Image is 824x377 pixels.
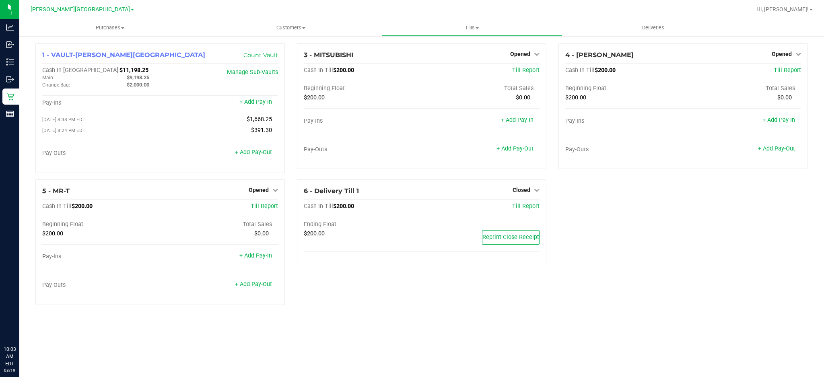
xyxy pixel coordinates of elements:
[42,67,119,74] span: Cash In [GEOGRAPHIC_DATA]:
[304,117,422,125] div: Pay-Ins
[235,281,272,288] a: + Add Pay-Out
[227,69,278,76] a: Manage Sub-Vaults
[31,6,130,13] span: [PERSON_NAME][GEOGRAPHIC_DATA]
[513,187,530,193] span: Closed
[42,99,160,107] div: Pay-Ins
[239,252,272,259] a: + Add Pay-In
[6,110,14,118] inline-svg: Reports
[160,221,278,228] div: Total Sales
[496,145,534,152] a: + Add Pay-Out
[127,74,149,80] span: $9,198.25
[777,94,792,101] span: $0.00
[304,85,422,92] div: Beginning Float
[4,367,16,373] p: 08/19
[251,127,272,134] span: $391.30
[254,230,269,237] span: $0.00
[8,313,32,337] iframe: Resource center
[758,145,795,152] a: + Add Pay-Out
[772,51,792,57] span: Opened
[42,187,70,195] span: 5 - MR-T
[42,221,160,228] div: Beginning Float
[512,203,540,210] a: Till Report
[510,51,530,57] span: Opened
[72,203,93,210] span: $200.00
[595,67,616,74] span: $200.00
[304,221,422,228] div: Ending Float
[631,24,675,31] span: Deliveries
[239,99,272,105] a: + Add Pay-In
[304,94,325,101] span: $200.00
[304,203,333,210] span: Cash In Till
[201,24,381,31] span: Customers
[382,24,562,31] span: Tills
[42,117,85,122] span: [DATE] 8:38 PM EDT
[683,85,801,92] div: Total Sales
[304,146,422,153] div: Pay-Outs
[42,253,160,260] div: Pay-Ins
[501,117,534,124] a: + Add Pay-In
[381,19,562,36] a: Tills
[42,128,85,133] span: [DATE] 8:24 PM EDT
[565,117,683,125] div: Pay-Ins
[333,67,354,74] span: $200.00
[565,51,634,59] span: 4 - [PERSON_NAME]
[6,58,14,66] inline-svg: Inventory
[42,150,160,157] div: Pay-Outs
[42,82,70,88] span: Change Bag:
[42,51,205,59] span: 1 - VAULT-[PERSON_NAME][GEOGRAPHIC_DATA]
[512,67,540,74] a: Till Report
[482,230,540,245] button: Reprint Close Receipt
[4,346,16,367] p: 10:03 AM EDT
[565,67,595,74] span: Cash In Till
[42,230,63,237] span: $200.00
[42,75,54,80] span: Main:
[42,203,72,210] span: Cash In Till
[6,93,14,101] inline-svg: Retail
[6,41,14,49] inline-svg: Inbound
[42,282,160,289] div: Pay-Outs
[247,116,272,123] span: $1,668.25
[304,187,359,195] span: 6 - Delivery Till 1
[562,19,744,36] a: Deliveries
[333,203,354,210] span: $200.00
[565,146,683,153] div: Pay-Outs
[422,85,540,92] div: Total Sales
[6,75,14,83] inline-svg: Outbound
[119,67,148,74] span: $11,198.25
[304,67,333,74] span: Cash In Till
[304,230,325,237] span: $200.00
[249,187,269,193] span: Opened
[756,6,809,12] span: Hi, [PERSON_NAME]!
[565,85,683,92] div: Beginning Float
[127,82,149,88] span: $2,000.00
[251,203,278,210] a: Till Report
[762,117,795,124] a: + Add Pay-In
[304,51,353,59] span: 3 - MITSUBISHI
[565,94,586,101] span: $200.00
[6,23,14,31] inline-svg: Analytics
[482,234,539,241] span: Reprint Close Receipt
[516,94,530,101] span: $0.00
[19,24,200,31] span: Purchases
[19,19,200,36] a: Purchases
[243,52,278,59] a: Count Vault
[774,67,801,74] a: Till Report
[235,149,272,156] a: + Add Pay-Out
[200,19,381,36] a: Customers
